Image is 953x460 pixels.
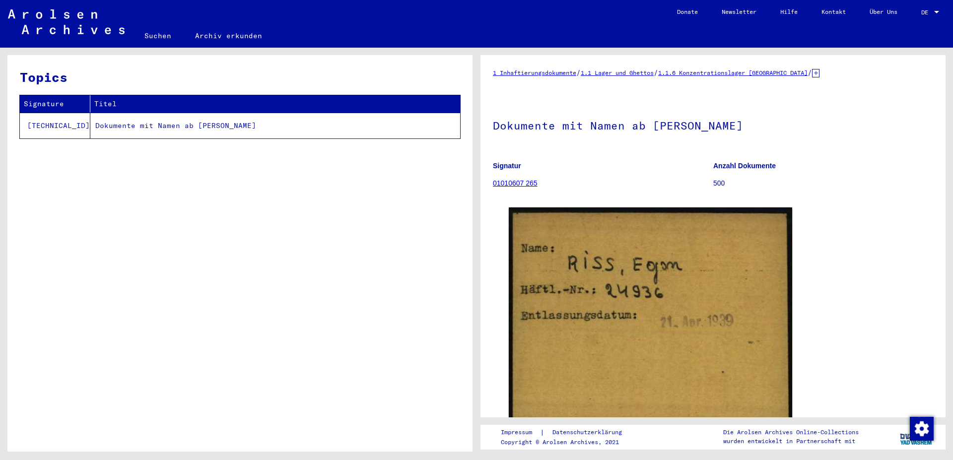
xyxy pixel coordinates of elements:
[183,24,274,48] a: Archiv erkunden
[723,428,859,437] p: Die Arolsen Archives Online-Collections
[133,24,183,48] a: Suchen
[20,113,90,138] td: [TECHNICAL_ID]
[808,68,812,77] span: /
[723,437,859,446] p: wurden entwickelt in Partnerschaft mit
[654,68,658,77] span: /
[8,9,125,34] img: Arolsen_neg.svg
[658,69,808,76] a: 1.1.6 Konzentrationslager [GEOGRAPHIC_DATA]
[713,162,776,170] b: Anzahl Dokumente
[545,427,634,438] a: Datenschutzerklärung
[20,67,460,87] h3: Topics
[581,69,654,76] a: 1.1 Lager und Ghettos
[501,438,634,447] p: Copyright © Arolsen Archives, 2021
[713,178,933,189] p: 500
[501,427,634,438] div: |
[576,68,581,77] span: /
[90,113,460,138] td: Dokumente mit Namen ab [PERSON_NAME]
[493,103,933,146] h1: Dokumente mit Namen ab [PERSON_NAME]
[20,95,90,113] th: Signature
[90,95,460,113] th: Titel
[493,179,538,187] a: 01010607 265
[493,69,576,76] a: 1 Inhaftierungsdokumente
[898,424,935,449] img: yv_logo.png
[921,9,932,16] span: DE
[910,417,934,441] img: Zustimmung ändern
[493,162,521,170] b: Signatur
[501,427,540,438] a: Impressum
[509,207,792,434] img: 001.jpg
